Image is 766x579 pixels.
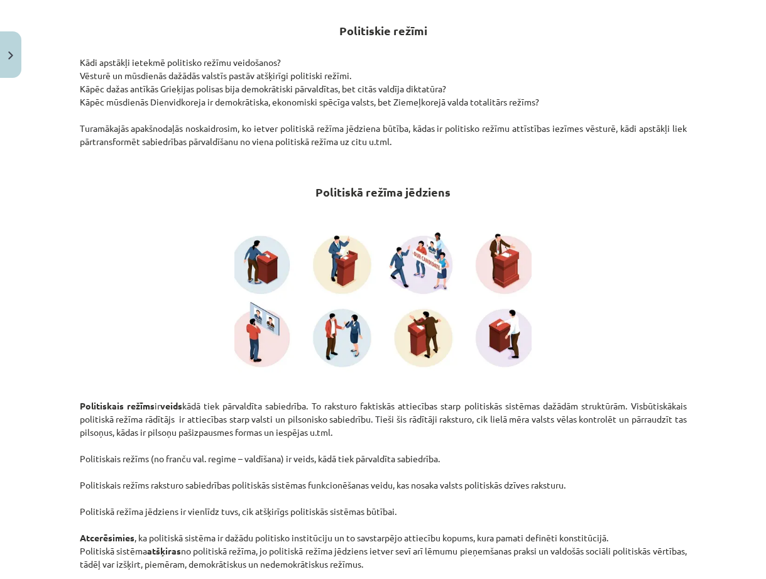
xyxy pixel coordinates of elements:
[80,400,155,411] strong: Politiskais režīms
[80,532,134,543] strong: Atcerēsimies
[339,23,427,38] strong: Politiskie režīmi
[80,56,687,148] p: Kādi apstākļi ietekmē politisko režīmu veidošanos? Vēsturē un mūsdienās dažādās valstīs pastāv at...
[315,185,451,199] strong: Politiskā režīma jēdziens
[147,545,181,556] strong: atšķiras
[160,400,182,411] strong: veids
[8,51,13,60] img: icon-close-lesson-0947bae3869378f0d4975bcd49f059093ad1ed9edebbc8119c70593378902aed.svg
